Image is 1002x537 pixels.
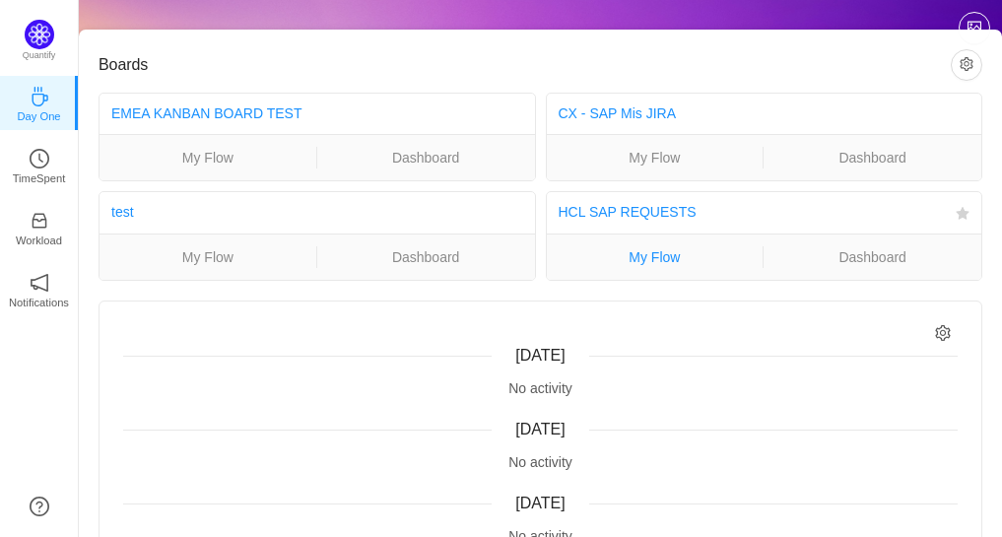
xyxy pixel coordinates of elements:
[515,421,565,437] span: [DATE]
[547,246,764,268] a: My Flow
[515,495,565,511] span: [DATE]
[935,325,952,342] i: icon: setting
[559,204,697,220] a: HCL SAP REQUESTS
[30,149,49,168] i: icon: clock-circle
[17,107,60,125] p: Day One
[30,217,49,236] a: icon: inboxWorkload
[123,452,958,473] div: No activity
[764,246,981,268] a: Dashboard
[515,347,565,364] span: [DATE]
[30,279,49,299] a: icon: notificationNotifications
[99,55,951,75] h3: Boards
[959,12,990,43] button: icon: picture
[16,232,62,249] p: Workload
[100,147,316,168] a: My Flow
[13,169,66,187] p: TimeSpent
[111,204,134,220] a: test
[25,20,54,49] img: Quantify
[30,273,49,293] i: icon: notification
[317,147,535,168] a: Dashboard
[9,294,69,311] p: Notifications
[30,211,49,231] i: icon: inbox
[956,207,969,221] i: icon: star
[764,147,981,168] a: Dashboard
[317,246,535,268] a: Dashboard
[547,147,764,168] a: My Flow
[111,105,301,121] a: EMEA KANBAN BOARD TEST
[30,497,49,516] a: icon: question-circle
[30,87,49,106] i: icon: coffee
[951,49,982,81] button: icon: setting
[23,49,56,63] p: Quantify
[30,155,49,174] a: icon: clock-circleTimeSpent
[30,93,49,112] a: icon: coffeeDay One
[100,246,316,268] a: My Flow
[123,378,958,399] div: No activity
[559,105,677,121] a: CX - SAP Mis JIRA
